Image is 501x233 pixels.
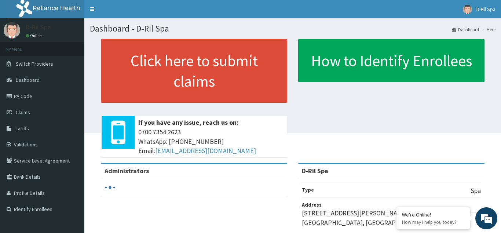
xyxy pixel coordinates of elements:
[463,5,472,14] img: User Image
[471,186,481,196] p: Spa
[105,182,116,193] svg: audio-loading
[26,24,51,30] p: D-Ril Spa
[480,26,495,33] li: Here
[302,201,322,208] b: Address
[302,208,481,227] p: [STREET_ADDRESS][PERSON_NAME], off [GEOGRAPHIC_DATA], [GEOGRAPHIC_DATA]
[402,219,464,225] p: How may I help you today?
[452,26,479,33] a: Dashboard
[402,211,464,218] div: We're Online!
[16,77,40,83] span: Dashboard
[302,167,328,175] strong: D-Ril Spa
[4,22,20,39] img: User Image
[16,61,53,67] span: Switch Providers
[26,33,43,38] a: Online
[101,39,287,103] a: Click here to submit claims
[138,127,284,156] span: 0700 7354 2623 WhatsApp: [PHONE_NUMBER] Email:
[105,167,149,175] b: Administrators
[90,24,495,33] h1: Dashboard - D-Ril Spa
[155,146,256,155] a: [EMAIL_ADDRESS][DOMAIN_NAME]
[16,125,29,132] span: Tariffs
[16,109,30,116] span: Claims
[476,6,495,12] span: D-Ril Spa
[302,186,314,193] b: Type
[298,39,484,82] a: How to Identify Enrollees
[138,118,238,127] b: If you have any issue, reach us on:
